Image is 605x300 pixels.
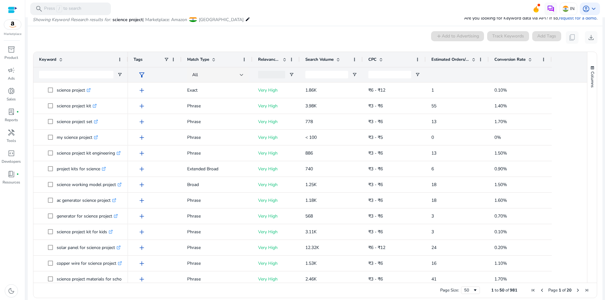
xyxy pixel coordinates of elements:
span: 50 [499,287,504,293]
p: IN [570,3,574,14]
span: inventory_2 [8,46,15,53]
span: 13 [431,119,436,125]
span: keyboard_arrow_down [590,5,597,13]
span: of [505,287,509,293]
mat-icon: edit [245,15,250,23]
span: 1.50% [494,150,507,156]
span: download [587,34,595,41]
span: 1.10% [494,260,507,266]
p: Phrase [187,241,247,254]
span: 0 [431,134,434,140]
span: account_circle [582,5,590,13]
span: book_4 [8,170,15,178]
span: Conversion Rate [494,57,526,62]
span: add [138,165,146,173]
span: Tags [134,57,142,62]
span: / [56,5,62,12]
span: Columns [590,71,595,88]
div: First Page [531,288,536,293]
p: Marketplace [4,32,21,37]
span: ₹3 - ₹6 [368,182,383,188]
p: Phrase [187,273,247,286]
img: in.svg [562,6,569,12]
p: science working model project [57,178,122,191]
span: 18 [431,197,436,203]
span: 1 [431,87,434,93]
span: add [138,150,146,157]
span: code_blocks [8,150,15,157]
button: Open Filter Menu [289,72,294,77]
p: Very High [258,194,294,207]
p: Tools [7,138,16,144]
span: CPC [368,57,377,62]
span: 1.60% [494,197,507,203]
span: add [138,134,146,141]
span: add [138,181,146,189]
span: 568 [305,213,313,219]
p: Press to search [44,5,81,12]
p: Extended Broad [187,162,247,175]
p: Very High [258,162,294,175]
span: 0.10% [494,87,507,93]
span: 0.20% [494,245,507,251]
span: 16 [431,260,436,266]
span: 778 [305,119,313,125]
p: Resources [3,179,20,185]
p: science project set [57,115,98,128]
span: 0% [494,134,501,140]
span: ₹3 - ₹6 [368,229,383,235]
div: Last Page [584,288,589,293]
span: 2.46K [305,276,317,282]
p: Very High [258,115,294,128]
span: add [138,102,146,110]
span: 1 [491,287,494,293]
p: Phrase [187,115,247,128]
button: Open Filter Menu [117,72,122,77]
span: 41 [431,276,436,282]
span: Estimated Orders/Month [431,57,469,62]
span: 3.11K [305,229,317,235]
div: Page Size [461,286,480,294]
span: Keyword [39,57,56,62]
span: to [495,287,498,293]
p: copper wire for science project [57,257,122,270]
span: campaign [8,66,15,74]
button: Open Filter Menu [415,72,420,77]
span: science project [112,17,143,23]
img: amazon.svg [4,20,21,29]
span: filter_alt [138,71,146,79]
p: science project kit [57,99,97,112]
p: Phrase [187,257,247,270]
span: 3.98K [305,103,317,109]
span: 1 [559,287,561,293]
p: Product [4,55,18,60]
input: Keyword Filter Input [39,71,113,78]
span: ₹3 - ₹6 [368,119,383,125]
span: | Marketplace: Amazon [143,17,187,23]
span: Relevance Score [258,57,280,62]
span: of [562,287,566,293]
i: Showing Keyword Research results for: [33,17,111,23]
span: 55 [431,103,436,109]
p: science project [57,84,91,97]
span: ₹3 - ₹6 [368,197,383,203]
span: 1.86K [305,87,317,93]
span: 1.70% [494,276,507,282]
p: generator for science project [57,210,118,223]
p: Very High [258,210,294,223]
div: Next Page [575,288,580,293]
span: add [138,275,146,283]
p: science project materials for school [57,273,131,286]
span: Page [548,287,558,293]
button: download [585,31,597,44]
span: add [138,212,146,220]
span: 18 [431,182,436,188]
span: ₹6 - ₹12 [368,245,385,251]
p: Very High [258,178,294,191]
span: handyman [8,129,15,136]
span: 981 [510,287,517,293]
span: fiber_manual_record [16,173,19,175]
span: All [192,72,198,78]
p: Developers [2,159,21,164]
p: Ads [8,76,15,81]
